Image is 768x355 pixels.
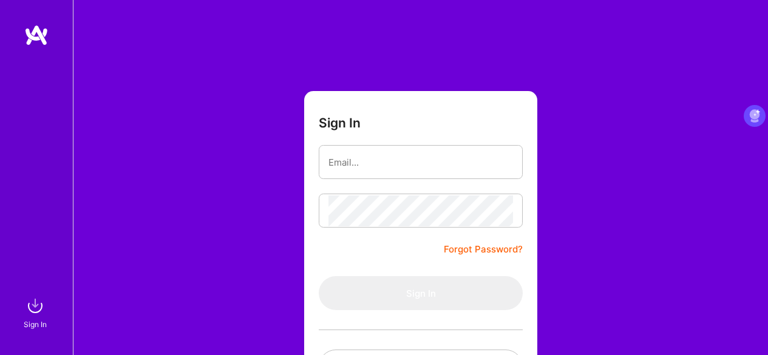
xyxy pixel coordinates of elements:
[319,115,361,130] h3: Sign In
[23,294,47,318] img: sign in
[444,242,523,257] a: Forgot Password?
[25,294,47,331] a: sign inSign In
[319,276,523,310] button: Sign In
[328,147,513,178] input: Email...
[24,24,49,46] img: logo
[24,318,47,331] div: Sign In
